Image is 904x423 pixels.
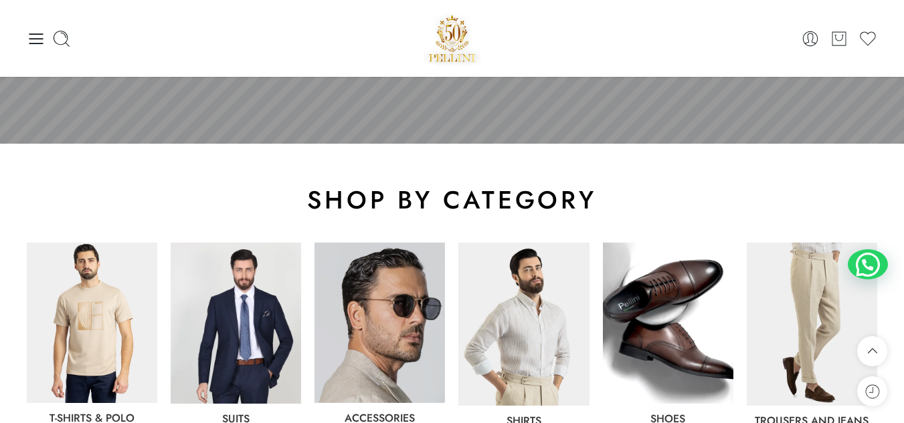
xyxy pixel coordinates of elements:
a: Wishlist [858,29,877,48]
a: Pellini - [424,10,481,67]
img: Pellini [424,10,481,67]
a: Login / Register [801,29,820,48]
a: Cart [830,29,848,48]
h2: shop by category [27,184,877,216]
